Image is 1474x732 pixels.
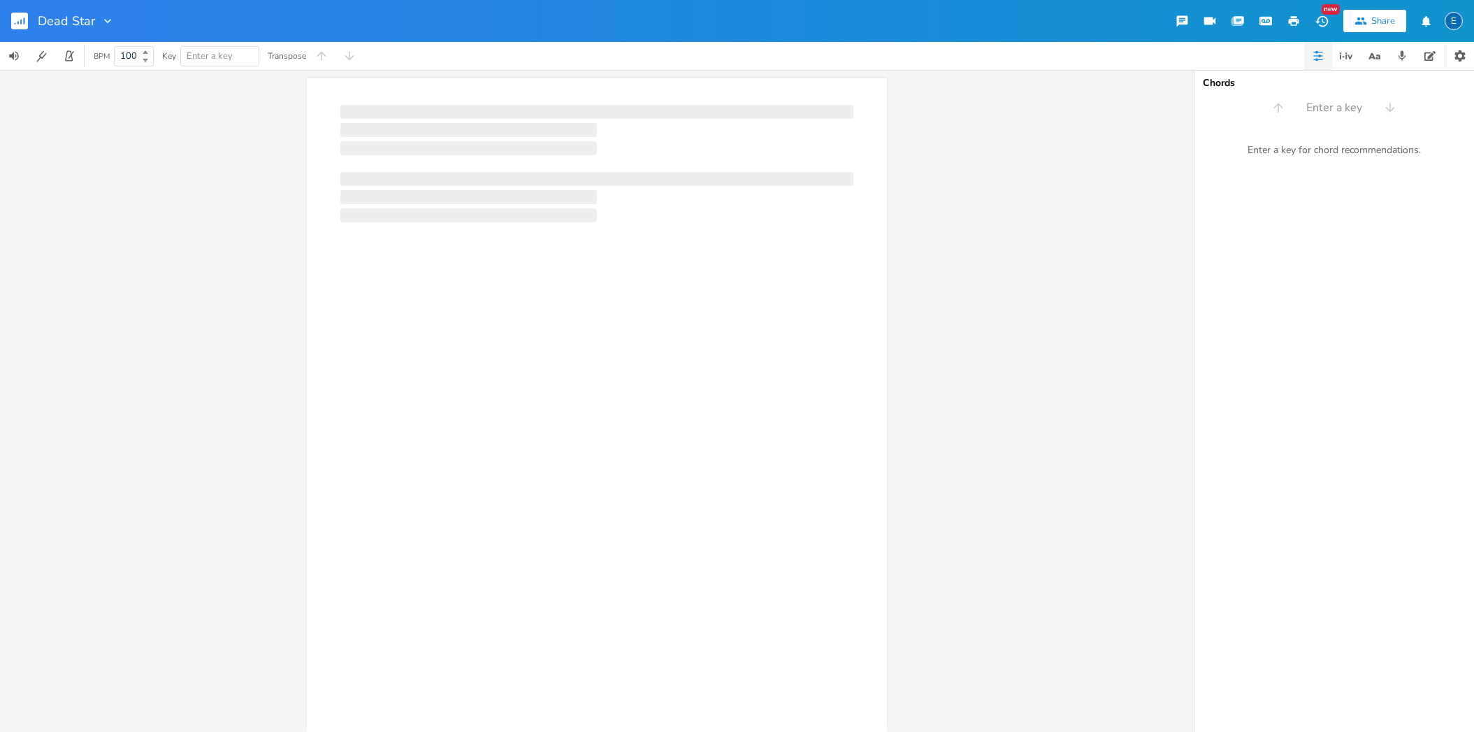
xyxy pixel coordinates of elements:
[1322,4,1340,15] div: New
[94,52,110,60] div: BPM
[162,52,176,60] div: Key
[1194,136,1474,165] div: Enter a key for chord recommendations.
[268,52,306,60] div: Transpose
[1343,10,1406,32] button: Share
[38,15,95,27] span: Dead Star
[1445,12,1463,30] div: emmanuel.grasset
[1306,100,1362,116] span: Enter a key
[1445,5,1463,37] button: E
[1371,15,1395,27] div: Share
[1308,8,1336,34] button: New
[187,50,233,62] span: Enter a key
[1203,78,1466,88] div: Chords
